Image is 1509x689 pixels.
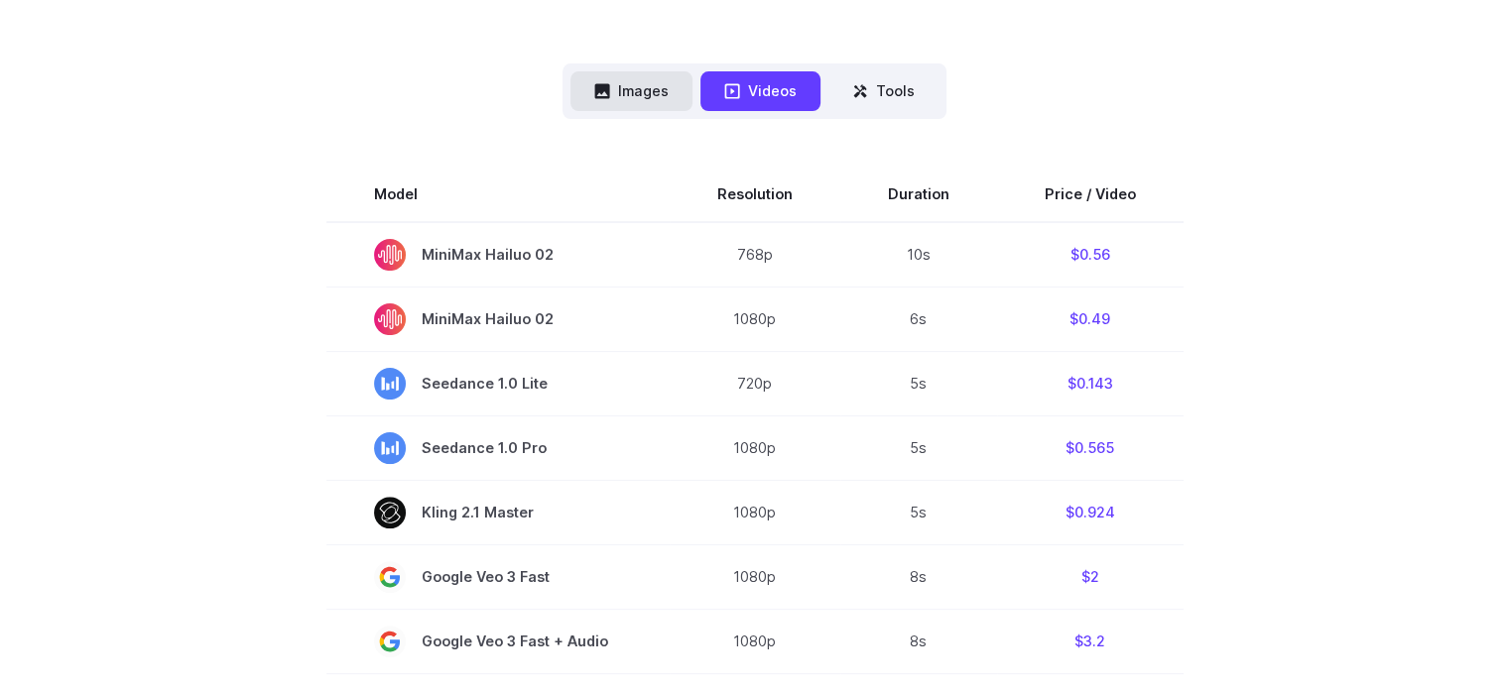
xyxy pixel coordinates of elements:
td: $0.924 [997,480,1184,544]
span: Kling 2.1 Master [374,497,622,528]
span: Seedance 1.0 Pro [374,432,622,464]
td: $2 [997,544,1184,609]
span: MiniMax Hailuo 02 [374,239,622,271]
span: Google Veo 3 Fast [374,561,622,593]
td: 8s [840,609,997,673]
button: Videos [700,71,820,110]
td: 1080p [670,287,840,351]
span: Seedance 1.0 Lite [374,368,622,400]
th: Price / Video [997,167,1184,222]
td: $0.565 [997,415,1184,480]
th: Resolution [670,167,840,222]
td: $3.2 [997,609,1184,673]
td: 1080p [670,480,840,544]
th: Duration [840,167,997,222]
td: $0.143 [997,351,1184,415]
td: 5s [840,351,997,415]
td: $0.49 [997,287,1184,351]
td: 5s [840,480,997,544]
td: $0.56 [997,222,1184,287]
td: 1080p [670,609,840,673]
td: 10s [840,222,997,287]
th: Model [326,167,670,222]
td: 1080p [670,415,840,480]
td: 768p [670,222,840,287]
td: 8s [840,544,997,609]
span: MiniMax Hailuo 02 [374,303,622,335]
button: Tools [828,71,939,110]
td: 5s [840,415,997,480]
button: Images [570,71,692,110]
span: Google Veo 3 Fast + Audio [374,626,622,657]
td: 720p [670,351,840,415]
td: 1080p [670,544,840,609]
td: 6s [840,287,997,351]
